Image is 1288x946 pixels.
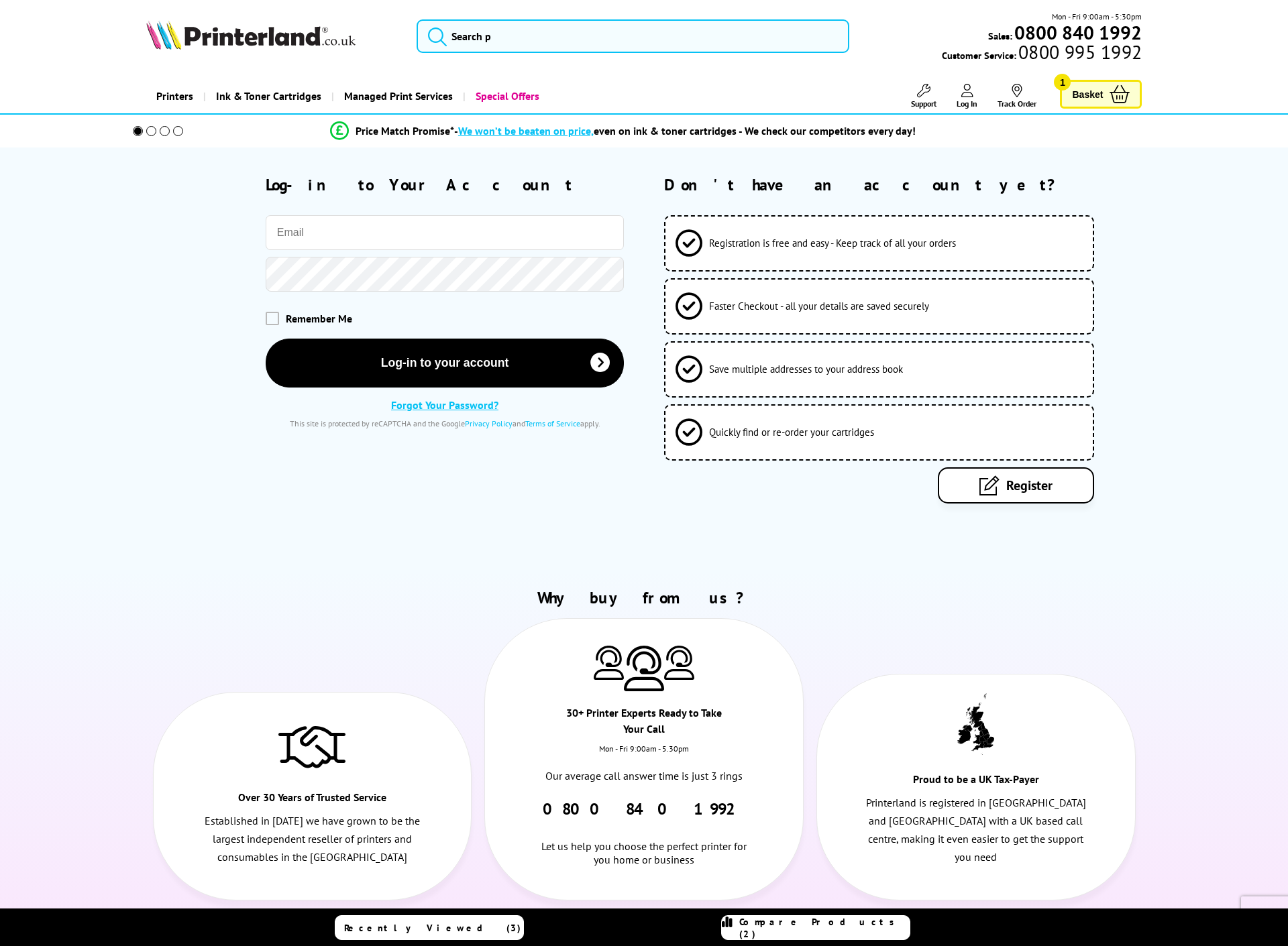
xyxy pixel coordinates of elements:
a: Managed Print Services [331,79,463,113]
img: Printer Experts [664,646,694,680]
span: Sales: [988,29,1012,42]
span: Compare Products (2) [739,916,910,940]
input: Email [266,215,625,250]
span: Faster Checkout - all your details are saved securely [709,300,929,312]
span: 0800 995 1992 [1016,46,1142,58]
div: Proud to be a UK Tax-Payer [897,771,1056,794]
span: Registration is free and easy - Keep track of all your orders [709,237,956,249]
span: Ink & Toner Cartridges [216,79,321,113]
a: Privacy Policy [465,418,513,428]
span: Save multiple addresses to your address book [709,363,903,375]
img: Printer Experts [624,646,664,692]
div: Over 30 Years of Trusted Service [233,789,392,812]
span: Quickly find or re-order your cartridges [709,426,874,438]
a: Log In [957,84,977,109]
a: Forgot Your Password? [391,398,498,412]
p: Printerland is registered in [GEOGRAPHIC_DATA] and [GEOGRAPHIC_DATA] with a UK based call centre,... [865,794,1087,867]
a: 0800 840 1992 [543,799,746,819]
a: Terms of Service [525,418,580,428]
a: Printers [146,79,203,113]
a: Basket 1 [1060,80,1142,109]
a: Recently Viewed (3) [335,915,524,940]
span: 1 [1054,74,1071,91]
span: Mon - Fri 9:00am - 5:30pm [1052,10,1142,23]
a: Ink & Toner Cartridges [203,79,331,113]
button: Log-in to your account [266,339,625,388]
div: - even on ink & toner cartridges - We check our competitors every day! [454,124,916,137]
p: Our average call answer time is just 3 rings [533,767,755,785]
img: Printerland Logo [146,20,356,50]
a: Support [911,84,936,109]
h2: Don't have an account yet? [664,174,1142,195]
span: Recently Viewed (3) [344,922,521,934]
h2: Why buy from us? [146,587,1142,608]
a: Track Order [998,84,1036,109]
p: Established in [DATE] we have grown to be the largest independent reseller of printers and consum... [201,812,423,867]
div: Let us help you choose the perfect printer for you home or business [533,819,755,866]
span: Register [1006,477,1053,494]
a: Register [938,467,1094,504]
span: Customer Service: [942,46,1142,62]
a: Printerland Logo [146,20,400,52]
span: Basket [1072,85,1103,103]
div: Mon - Fri 9:00am - 5.30pm [485,744,802,767]
h2: Log-in to Your Account [266,174,625,195]
div: 30+ Printer Experts Ready to Take Your Call [565,705,724,744]
img: Trusted Service [278,719,345,773]
span: Price Match Promise* [356,124,454,137]
span: We won’t be beaten on price, [458,124,594,137]
span: Support [911,99,936,109]
a: Compare Products (2) [721,915,910,940]
b: 0800 840 1992 [1014,20,1142,45]
a: Special Offers [463,79,549,113]
div: This site is protected by reCAPTCHA and the Google and apply. [266,418,625,428]
a: 0800 840 1992 [1012,26,1142,39]
img: UK tax payer [957,693,994,755]
input: Search p [417,19,849,53]
li: modal_Promise [114,119,1132,143]
img: Printer Experts [594,646,624,680]
span: Log In [957,99,977,109]
span: Remember Me [286,312,352,325]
